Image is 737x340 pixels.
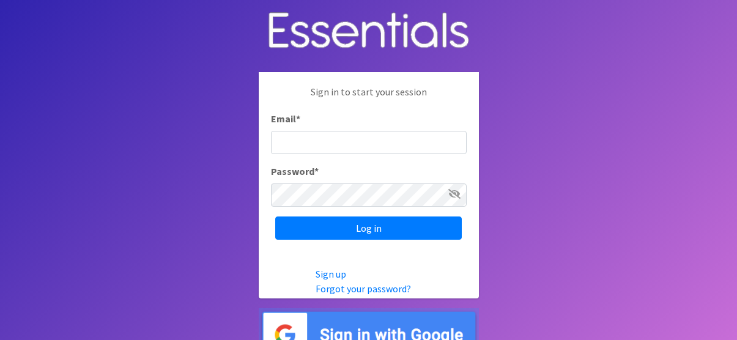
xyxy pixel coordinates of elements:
abbr: required [296,113,300,125]
p: Sign in to start your session [271,84,467,111]
label: Email [271,111,300,126]
a: Forgot your password? [316,283,411,295]
label: Password [271,164,319,179]
a: Sign up [316,268,346,280]
abbr: required [314,165,319,177]
input: Log in [275,216,462,240]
